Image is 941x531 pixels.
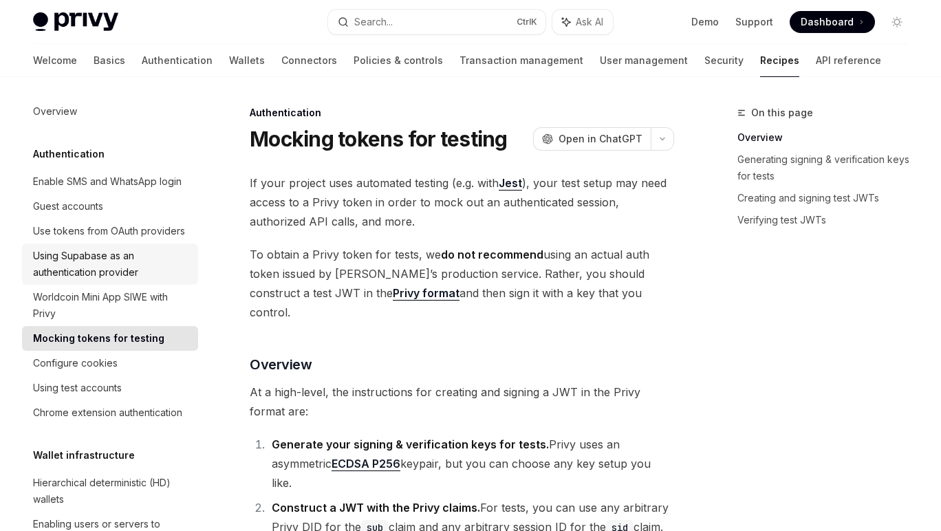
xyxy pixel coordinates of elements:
img: light logo [33,12,118,32]
div: Chrome extension authentication [33,404,182,421]
button: Open in ChatGPT [533,127,651,151]
h5: Wallet infrastructure [33,447,135,464]
div: Guest accounts [33,198,103,215]
a: Demo [691,15,719,29]
span: Open in ChatGPT [559,132,642,146]
a: Using Supabase as an authentication provider [22,243,198,285]
a: Verifying test JWTs [737,209,919,231]
strong: Generate your signing & verification keys for tests. [272,437,549,451]
a: Worldcoin Mini App SIWE with Privy [22,285,198,326]
span: To obtain a Privy token for tests, we using an actual auth token issued by [PERSON_NAME]’s produc... [250,245,674,322]
a: Connectors [281,44,337,77]
a: Chrome extension authentication [22,400,198,425]
a: Welcome [33,44,77,77]
span: Overview [250,355,312,374]
a: Wallets [229,44,265,77]
button: Toggle dark mode [886,11,908,33]
h1: Mocking tokens for testing [250,127,508,151]
button: Search...CtrlK [328,10,545,34]
a: Generating signing & verification keys for tests [737,149,919,187]
span: On this page [751,105,813,121]
span: Ctrl K [517,17,537,28]
a: Transaction management [459,44,583,77]
a: Guest accounts [22,194,198,219]
a: Use tokens from OAuth providers [22,219,198,243]
a: Support [735,15,773,29]
a: Security [704,44,744,77]
a: User management [600,44,688,77]
a: Enable SMS and WhatsApp login [22,169,198,194]
a: API reference [816,44,881,77]
a: Recipes [760,44,799,77]
div: Search... [354,14,393,30]
div: Enable SMS and WhatsApp login [33,173,182,190]
div: Hierarchical deterministic (HD) wallets [33,475,190,508]
a: Configure cookies [22,351,198,376]
div: Mocking tokens for testing [33,330,164,347]
a: Dashboard [790,11,875,33]
span: Dashboard [801,15,854,29]
a: Using test accounts [22,376,198,400]
a: Authentication [142,44,213,77]
div: Configure cookies [33,355,118,371]
div: Using test accounts [33,380,122,396]
a: ECDSA P256 [332,457,400,471]
strong: do not recommend [441,248,543,261]
span: Ask AI [576,15,603,29]
a: Creating and signing test JWTs [737,187,919,209]
a: Basics [94,44,125,77]
span: At a high-level, the instructions for creating and signing a JWT in the Privy format are: [250,382,674,421]
a: Privy format [393,286,459,301]
a: Overview [22,99,198,124]
a: Overview [737,127,919,149]
li: Privy uses an asymmetric keypair, but you can choose any key setup you like. [268,435,674,492]
a: Mocking tokens for testing [22,326,198,351]
div: Worldcoin Mini App SIWE with Privy [33,289,190,322]
div: Authentication [250,106,674,120]
a: Jest [499,176,522,191]
div: Use tokens from OAuth providers [33,223,185,239]
a: Policies & controls [354,44,443,77]
a: Hierarchical deterministic (HD) wallets [22,470,198,512]
strong: Construct a JWT with the Privy claims. [272,501,480,514]
button: Ask AI [552,10,613,34]
span: If your project uses automated testing (e.g. with ), your test setup may need access to a Privy t... [250,173,674,231]
div: Overview [33,103,77,120]
div: Using Supabase as an authentication provider [33,248,190,281]
h5: Authentication [33,146,105,162]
